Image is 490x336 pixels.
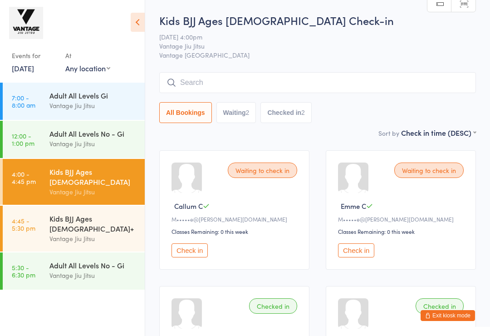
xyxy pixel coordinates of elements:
span: [DATE] 4:00pm [159,32,462,41]
div: Vantage Jiu Jitsu [49,270,137,281]
div: Vantage Jiu Jitsu [49,138,137,149]
a: [DATE] [12,63,34,73]
a: 7:00 -8:00 amAdult All Levels GiVantage Jiu Jitsu [3,83,145,120]
div: Classes Remaining: 0 this week [338,227,466,235]
img: Vantage Jiu Jitsu [9,7,43,39]
span: Callum C [174,201,203,211]
button: Checked in2 [260,102,312,123]
button: Check in [338,243,374,257]
div: Vantage Jiu Jitsu [49,100,137,111]
a: 4:00 -4:45 pmKids BJJ Ages [DEMOGRAPHIC_DATA]Vantage Jiu Jitsu [3,159,145,205]
div: Vantage Jiu Jitsu [49,187,137,197]
div: Adult All Levels No - Gi [49,260,137,270]
div: M•••••e@[PERSON_NAME][DOMAIN_NAME] [338,215,466,223]
span: Vantage Jiu Jitsu [159,41,462,50]
time: 4:00 - 4:45 pm [12,170,36,185]
div: Classes Remaining: 0 this week [171,227,300,235]
div: Adult All Levels No - Gi [49,128,137,138]
div: M•••••e@[PERSON_NAME][DOMAIN_NAME] [171,215,300,223]
span: Vantage [GEOGRAPHIC_DATA] [159,50,476,59]
time: 5:30 - 6:30 pm [12,264,35,278]
input: Search [159,72,476,93]
button: Exit kiosk mode [421,310,475,321]
div: Kids BJJ Ages [DEMOGRAPHIC_DATA] [49,167,137,187]
div: Waiting to check in [394,163,464,178]
button: Waiting2 [216,102,256,123]
div: Adult All Levels Gi [49,90,137,100]
div: Any location [65,63,110,73]
div: Checked in [416,298,464,314]
button: All Bookings [159,102,212,123]
button: Check in [171,243,208,257]
div: Vantage Jiu Jitsu [49,233,137,244]
div: Check in time (DESC) [401,128,476,138]
time: 7:00 - 8:00 am [12,94,35,109]
div: Kids BJJ Ages [DEMOGRAPHIC_DATA]+ [49,213,137,233]
div: 2 [246,109,250,116]
div: Events for [12,48,56,63]
time: 12:00 - 1:00 pm [12,132,34,147]
div: Waiting to check in [228,163,297,178]
a: 12:00 -1:00 pmAdult All Levels No - GiVantage Jiu Jitsu [3,121,145,158]
a: 5:30 -6:30 pmAdult All Levels No - GiVantage Jiu Jitsu [3,252,145,290]
label: Sort by [378,128,399,138]
h2: Kids BJJ Ages [DEMOGRAPHIC_DATA] Check-in [159,13,476,28]
div: At [65,48,110,63]
time: 4:45 - 5:30 pm [12,217,35,232]
div: 2 [301,109,305,116]
span: Emme C [341,201,366,211]
div: Checked in [249,298,297,314]
a: 4:45 -5:30 pmKids BJJ Ages [DEMOGRAPHIC_DATA]+Vantage Jiu Jitsu [3,206,145,252]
